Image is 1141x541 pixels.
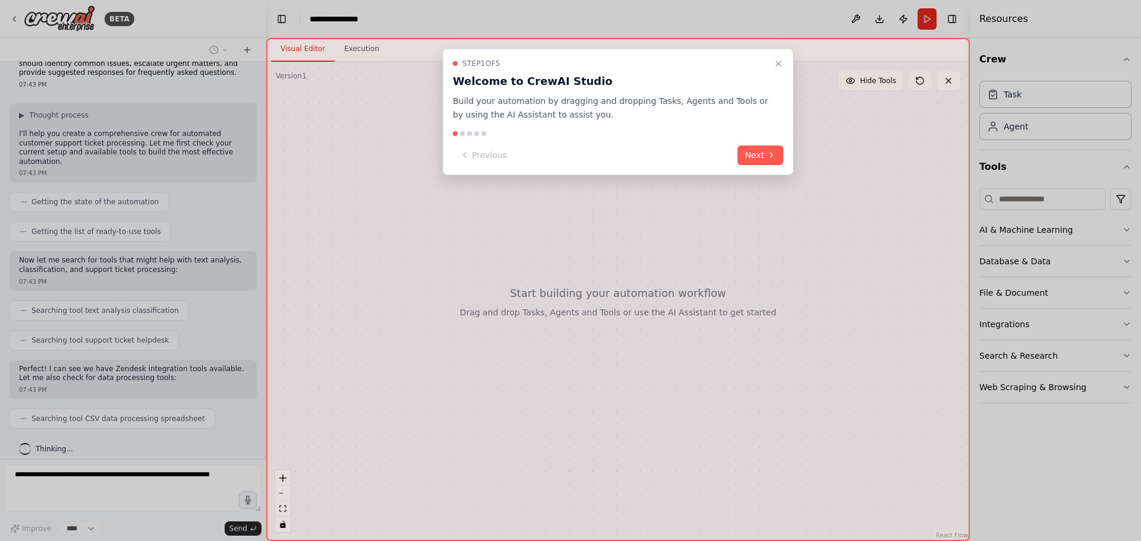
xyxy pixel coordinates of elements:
button: Hide left sidebar [273,11,290,27]
span: Step 1 of 5 [462,59,500,68]
button: Previous [453,145,514,165]
p: Build your automation by dragging and dropping Tasks, Agents and Tools or by using the AI Assista... [453,94,769,122]
button: Next [737,145,783,165]
button: Close walkthrough [771,56,786,71]
h3: Welcome to CrewAI Studio [453,73,769,90]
